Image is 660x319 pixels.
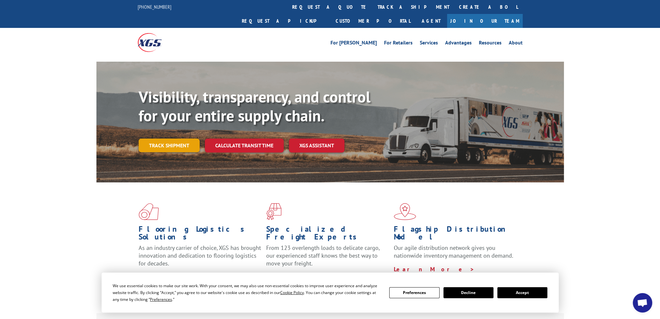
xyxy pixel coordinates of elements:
b: Visibility, transparency, and control for your entire supply chain. [139,87,370,126]
button: Accept [497,287,547,298]
span: Our agile distribution network gives you nationwide inventory management on demand. [394,244,513,259]
a: Resources [479,40,502,47]
a: For [PERSON_NAME] [330,40,377,47]
a: Advantages [445,40,472,47]
a: For Retailers [384,40,413,47]
button: Preferences [389,287,439,298]
p: From 123 overlength loads to delicate cargo, our experienced staff knows the best way to move you... [266,244,389,273]
a: Track shipment [139,139,200,152]
a: Open chat [633,293,652,313]
h1: Specialized Freight Experts [266,225,389,244]
a: Services [420,40,438,47]
button: Decline [443,287,493,298]
a: Request a pickup [237,14,331,28]
span: As an industry carrier of choice, XGS has brought innovation and dedication to flooring logistics... [139,244,261,267]
a: Customer Portal [331,14,415,28]
h1: Flagship Distribution Model [394,225,517,244]
span: Cookie Policy [280,290,304,295]
a: [PHONE_NUMBER] [138,4,171,10]
a: Agent [415,14,447,28]
span: Preferences [150,297,172,302]
a: Calculate transit time [205,139,284,153]
a: Join Our Team [447,14,523,28]
a: Learn More > [394,265,475,273]
img: xgs-icon-total-supply-chain-intelligence-red [139,203,159,220]
img: xgs-icon-flagship-distribution-model-red [394,203,416,220]
a: XGS ASSISTANT [289,139,344,153]
img: xgs-icon-focused-on-flooring-red [266,203,281,220]
h1: Flooring Logistics Solutions [139,225,261,244]
div: Cookie Consent Prompt [102,273,559,313]
a: About [509,40,523,47]
div: We use essential cookies to make our site work. With your consent, we may also use non-essential ... [113,282,381,303]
